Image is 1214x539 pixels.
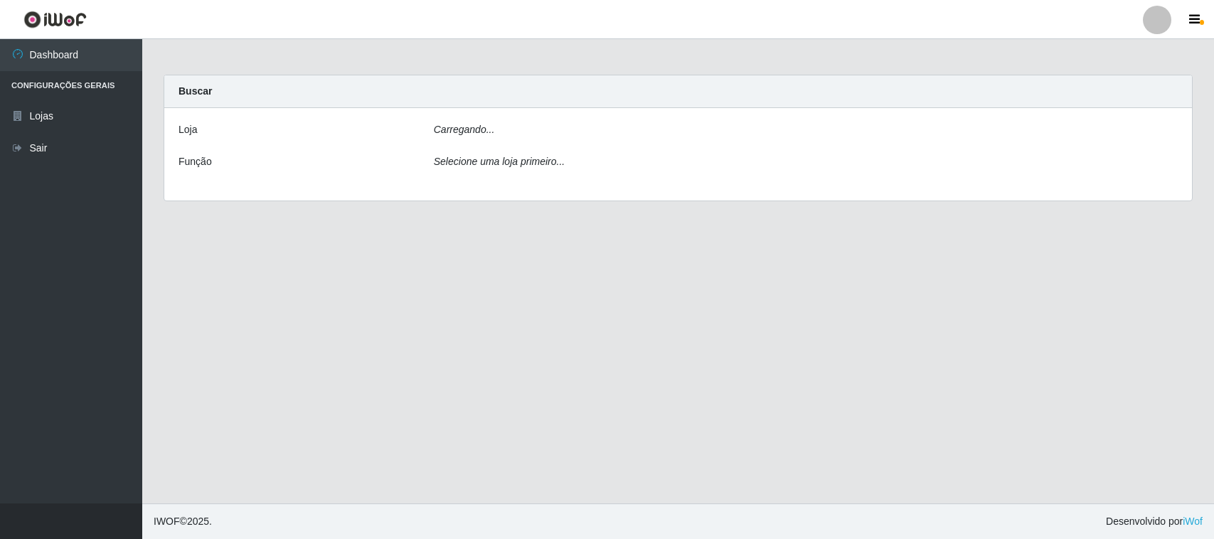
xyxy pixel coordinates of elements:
img: CoreUI Logo [23,11,87,28]
span: © 2025 . [154,514,212,529]
label: Loja [179,122,197,137]
a: iWof [1183,516,1203,527]
i: Carregando... [434,124,495,135]
strong: Buscar [179,85,212,97]
span: Desenvolvido por [1106,514,1203,529]
i: Selecione uma loja primeiro... [434,156,565,167]
label: Função [179,154,212,169]
span: IWOF [154,516,180,527]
